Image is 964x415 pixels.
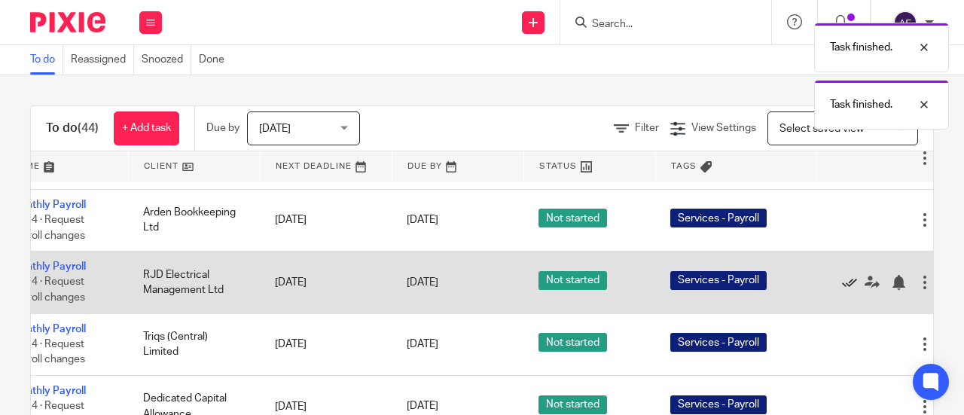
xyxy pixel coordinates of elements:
a: Monthly Payroll [11,261,86,272]
img: Pixie [30,12,105,32]
span: 0 of 4 · Request payroll changes [11,339,85,365]
p: Task finished. [830,97,892,112]
span: Services - Payroll [670,333,767,352]
a: + Add task [114,111,179,145]
td: Arden Bookkeeping Ltd [128,189,260,251]
td: [DATE] [260,252,392,313]
span: Services - Payroll [670,395,767,414]
span: 0 of 4 · Request payroll changes [11,277,85,304]
a: Monthly Payroll [11,200,86,210]
span: Services - Payroll [670,209,767,227]
td: [DATE] [260,313,392,375]
td: RJD Electrical Management Ltd [128,252,260,313]
td: [DATE] [260,189,392,251]
span: 0 of 4 · Request payroll changes [11,215,85,241]
a: Done [199,45,232,75]
span: Not started [538,271,607,290]
a: Snoozed [142,45,191,75]
a: To do [30,45,63,75]
span: Tags [671,162,697,170]
span: Not started [538,333,607,352]
span: Not started [538,209,607,227]
span: Select saved view [779,124,864,134]
span: [DATE] [407,401,438,412]
td: Triqs (Central) Limited [128,313,260,375]
span: Services - Payroll [670,271,767,290]
h1: To do [46,121,99,136]
span: Not started [538,395,607,414]
span: [DATE] [407,339,438,349]
p: Due by [206,121,239,136]
a: Monthly Payroll [11,386,86,396]
a: Reassigned [71,45,134,75]
a: Monthly Payroll [11,324,86,334]
span: (44) [78,122,99,134]
p: Task finished. [830,40,892,55]
span: [DATE] [407,277,438,288]
span: [DATE] [259,124,291,134]
img: svg%3E [893,11,917,35]
a: Mark as done [842,275,865,290]
span: [DATE] [407,215,438,225]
